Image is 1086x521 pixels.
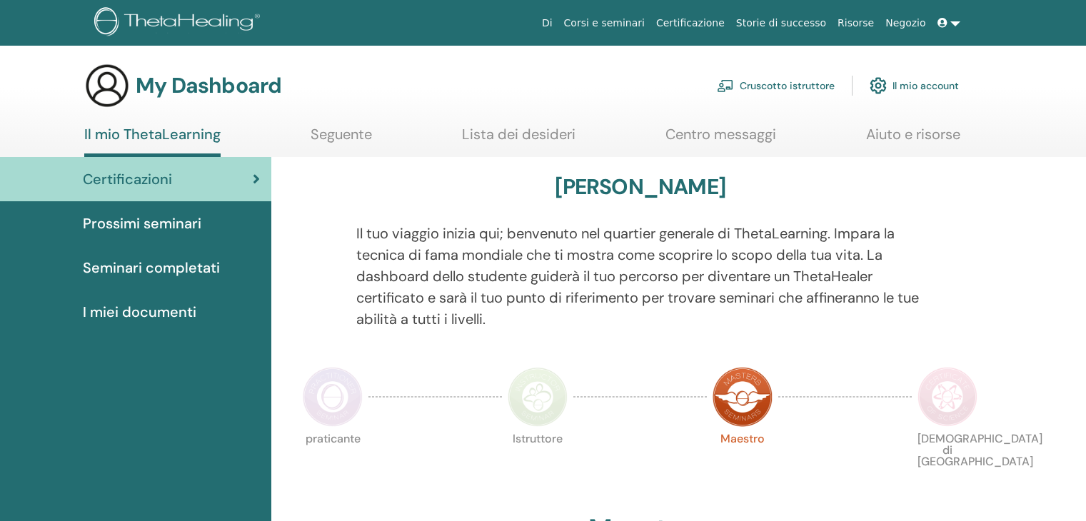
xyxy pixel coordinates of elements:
[713,367,773,427] img: Master
[83,257,220,278] span: Seminari completati
[303,433,363,493] p: praticante
[558,10,650,36] a: Corsi e seminari
[665,126,776,153] a: Centro messaggi
[83,213,201,234] span: Prossimi seminari
[536,10,558,36] a: Di
[866,126,960,153] a: Aiuto e risorse
[311,126,372,153] a: Seguente
[917,433,977,493] p: [DEMOGRAPHIC_DATA] di [GEOGRAPHIC_DATA]
[730,10,832,36] a: Storie di successo
[356,223,925,330] p: Il tuo viaggio inizia qui; benvenuto nel quartier generale di ThetaLearning. Impara la tecnica di...
[94,7,265,39] img: logo.png
[870,70,959,101] a: Il mio account
[717,79,734,92] img: chalkboard-teacher.svg
[713,433,773,493] p: Maestro
[917,367,977,427] img: Certificate of Science
[832,10,880,36] a: Risorse
[880,10,931,36] a: Negozio
[84,126,221,157] a: Il mio ThetaLearning
[83,301,196,323] span: I miei documenti
[84,63,130,108] img: generic-user-icon.jpg
[508,433,568,493] p: Istruttore
[136,73,281,98] h3: My Dashboard
[462,126,575,153] a: Lista dei desideri
[870,74,887,98] img: cog.svg
[508,367,568,427] img: Instructor
[303,367,363,427] img: Practitioner
[650,10,730,36] a: Certificazione
[555,174,725,200] h3: [PERSON_NAME]
[717,70,835,101] a: Cruscotto istruttore
[83,168,172,190] span: Certificazioni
